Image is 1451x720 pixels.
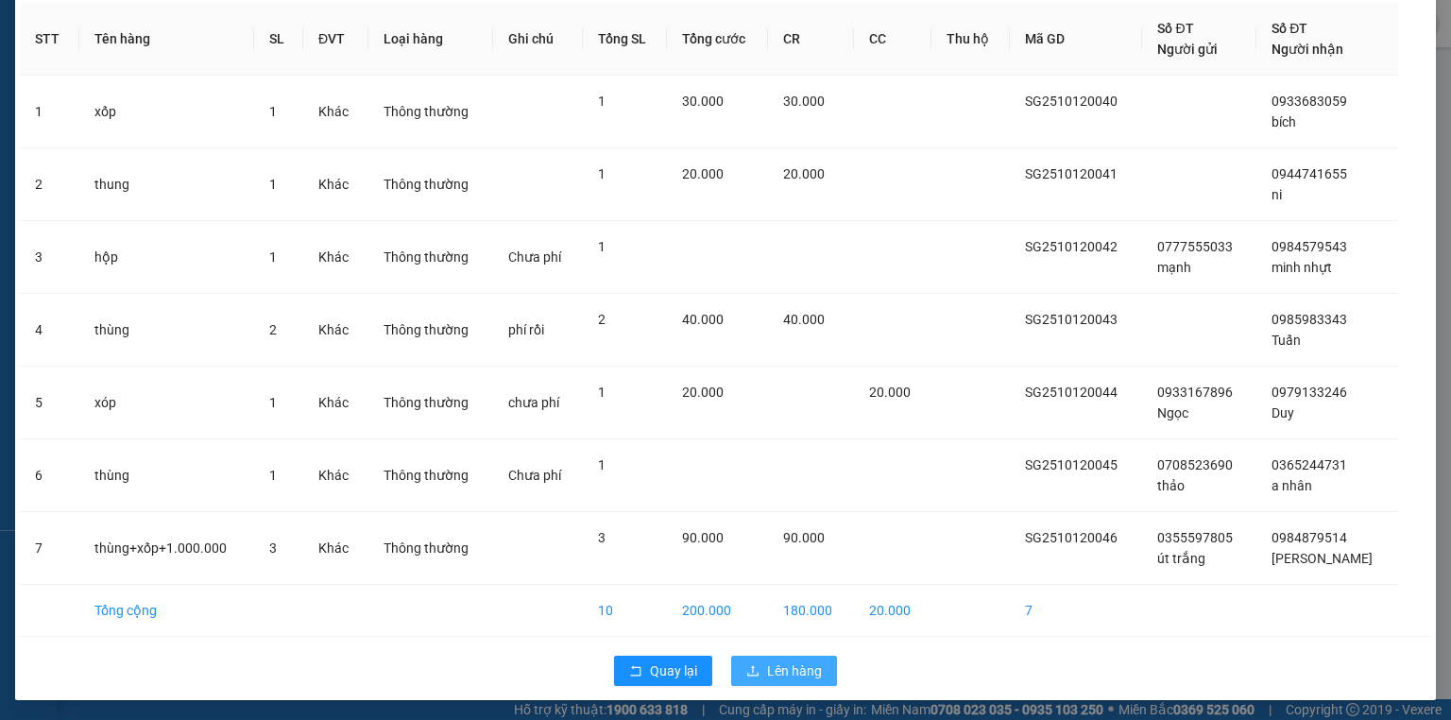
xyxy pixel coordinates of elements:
[303,221,368,294] td: Khác
[303,148,368,221] td: Khác
[493,3,583,76] th: Ghi chú
[629,664,642,679] span: rollback
[1272,260,1332,275] span: minh nhựt
[583,585,668,637] td: 10
[1025,94,1118,109] span: SG2510120040
[768,3,854,76] th: CR
[269,177,277,192] span: 1
[1272,457,1347,472] span: 0365244731
[682,312,724,327] span: 40.000
[598,239,606,254] span: 1
[79,512,255,585] td: thùng+xốp+1.000.000
[1272,187,1282,202] span: ni
[1272,405,1294,420] span: Duy
[79,76,255,148] td: xốp
[767,660,822,681] span: Lên hàng
[20,512,79,585] td: 7
[1272,239,1347,254] span: 0984579543
[508,468,561,483] span: Chưa phí
[1025,312,1118,327] span: SG2510120043
[1272,478,1312,493] span: a nhân
[1025,385,1118,400] span: SG2510120044
[20,221,79,294] td: 3
[1272,385,1347,400] span: 0979133246
[598,385,606,400] span: 1
[20,367,79,439] td: 5
[20,76,79,148] td: 1
[508,395,559,410] span: chưa phí
[598,166,606,181] span: 1
[1272,94,1347,109] span: 0933683059
[768,585,854,637] td: 180.000
[20,3,79,76] th: STT
[1157,21,1193,36] span: Số ĐT
[1010,3,1142,76] th: Mã GD
[1157,478,1185,493] span: thảo
[269,395,277,410] span: 1
[79,294,255,367] td: thùng
[269,249,277,265] span: 1
[368,367,493,439] td: Thông thường
[1272,21,1307,36] span: Số ĐT
[1157,457,1233,472] span: 0708523690
[303,76,368,148] td: Khác
[598,312,606,327] span: 2
[1272,42,1343,57] span: Người nhận
[1272,166,1347,181] span: 0944741655
[79,221,255,294] td: hộp
[269,468,277,483] span: 1
[667,3,768,76] th: Tổng cước
[303,512,368,585] td: Khác
[1025,457,1118,472] span: SG2510120045
[1157,42,1218,57] span: Người gửi
[1010,585,1142,637] td: 7
[682,94,724,109] span: 30.000
[303,367,368,439] td: Khác
[682,166,724,181] span: 20.000
[931,3,1010,76] th: Thu hộ
[368,512,493,585] td: Thông thường
[1157,530,1233,545] span: 0355597805
[746,664,760,679] span: upload
[79,439,255,512] td: thùng
[598,94,606,109] span: 1
[368,439,493,512] td: Thông thường
[303,439,368,512] td: Khác
[682,385,724,400] span: 20.000
[667,585,768,637] td: 200.000
[303,294,368,367] td: Khác
[731,656,837,686] button: uploadLên hàng
[783,312,825,327] span: 40.000
[598,530,606,545] span: 3
[1025,239,1118,254] span: SG2510120042
[20,148,79,221] td: 2
[269,540,277,556] span: 3
[1157,239,1233,254] span: 0777555033
[614,656,712,686] button: rollbackQuay lại
[508,249,561,265] span: Chưa phí
[598,457,606,472] span: 1
[1272,551,1373,566] span: [PERSON_NAME]
[1157,385,1233,400] span: 0933167896
[20,294,79,367] td: 4
[1157,260,1191,275] span: mạnh
[269,322,277,337] span: 2
[79,3,255,76] th: Tên hàng
[1025,530,1118,545] span: SG2510120046
[79,367,255,439] td: xóp
[1272,333,1301,348] span: Tuấn
[79,585,255,637] td: Tổng cộng
[783,94,825,109] span: 30.000
[508,322,544,337] span: phí rồi
[583,3,668,76] th: Tổng SL
[368,76,493,148] td: Thông thường
[20,439,79,512] td: 6
[1272,530,1347,545] span: 0984879514
[269,104,277,119] span: 1
[1272,114,1296,129] span: bích
[254,3,303,76] th: SL
[303,3,368,76] th: ĐVT
[1025,166,1118,181] span: SG2510120041
[1157,551,1205,566] span: út trắng
[682,530,724,545] span: 90.000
